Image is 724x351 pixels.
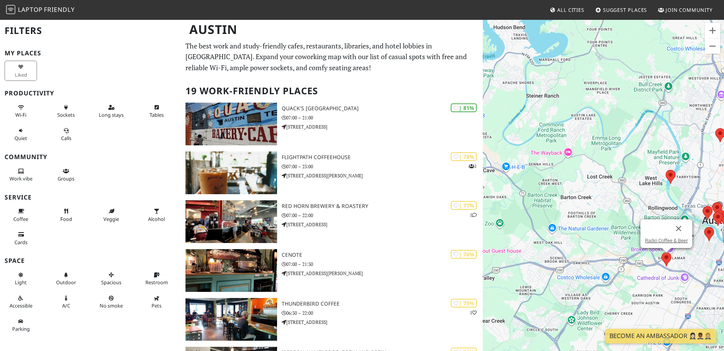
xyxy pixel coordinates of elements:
[5,292,37,312] button: Accessible
[451,152,477,161] div: | 78%
[5,165,37,185] button: Work vibe
[451,299,477,308] div: | 75%
[282,212,483,219] p: 07:00 – 22:00
[5,50,176,57] h3: My Places
[705,23,720,38] button: Zoom in
[282,319,483,326] p: [STREET_ADDRESS]
[12,325,30,332] span: Parking
[282,172,483,179] p: [STREET_ADDRESS][PERSON_NAME]
[62,302,70,309] span: Air conditioned
[185,200,277,243] img: Red Horn Brewery & Roastery
[282,114,483,121] p: 07:00 – 21:00
[152,302,161,309] span: Pet friendly
[60,216,72,222] span: Food
[557,6,584,13] span: All Cities
[470,309,477,316] p: 1
[185,151,277,194] img: Flightpath Coffeehouse
[50,269,82,289] button: Outdoor
[58,175,74,182] span: Group tables
[185,79,478,103] h2: 19 Work-Friendly Places
[470,211,477,219] p: 1
[451,201,477,210] div: | 77%
[185,103,277,145] img: Quack's 43rd Street Bakery
[148,216,165,222] span: Alcohol
[185,40,478,73] p: The best work and study-friendly cafes, restaurants, libraries, and hotel lobbies in [GEOGRAPHIC_...
[282,301,483,307] h3: Thunderbird Coffee
[655,3,716,17] a: Join Community
[18,5,43,14] span: Laptop
[5,257,176,264] h3: Space
[5,90,176,97] h3: Productivity
[282,154,483,161] h3: Flightpath Coffeehouse
[50,292,82,312] button: A/C
[61,135,71,142] span: Video/audio calls
[101,279,121,286] span: Spacious
[6,3,75,17] a: LaptopFriendly LaptopFriendly
[282,203,483,209] h3: Red Horn Brewery & Roastery
[50,101,82,121] button: Sockets
[15,135,27,142] span: Quiet
[282,252,483,258] h3: Cenote
[50,165,82,185] button: Groups
[5,124,37,145] button: Quiet
[666,6,713,13] span: Join Community
[5,194,176,201] h3: Service
[5,205,37,225] button: Coffee
[645,238,688,243] a: Radio Coffee & Beer
[547,3,587,17] a: All Cities
[100,302,123,309] span: Smoke free
[183,19,481,40] h1: Austin
[103,216,119,222] span: Veggie
[282,163,483,170] p: 07:00 – 23:00
[140,101,173,121] button: Tables
[140,205,173,225] button: Alcohol
[13,216,28,222] span: Coffee
[451,250,477,259] div: | 76%
[5,19,176,42] h2: Filters
[50,205,82,225] button: Food
[56,279,76,286] span: Outdoor area
[181,151,482,194] a: Flightpath Coffeehouse | 78% 1 Flightpath Coffeehouse 07:00 – 23:00 [STREET_ADDRESS][PERSON_NAME]
[282,105,483,112] h3: Quack's [GEOGRAPHIC_DATA]
[10,302,32,309] span: Accessible
[282,261,483,268] p: 07:00 – 21:30
[140,292,173,312] button: Pets
[5,153,176,161] h3: Community
[95,269,127,289] button: Spacious
[15,111,26,118] span: Stable Wi-Fi
[50,124,82,145] button: Calls
[5,101,37,121] button: Wi-Fi
[95,101,127,121] button: Long stays
[15,239,27,246] span: Credit cards
[282,270,483,277] p: [STREET_ADDRESS][PERSON_NAME]
[669,219,688,238] button: Close
[15,279,27,286] span: Natural light
[592,3,650,17] a: Suggest Places
[10,175,32,182] span: People working
[181,200,482,243] a: Red Horn Brewery & Roastery | 77% 1 Red Horn Brewery & Roastery 07:00 – 22:00 [STREET_ADDRESS]
[705,39,720,54] button: Zoom out
[57,111,75,118] span: Power sockets
[181,298,482,341] a: Thunderbird Coffee | 75% 1 Thunderbird Coffee 06:30 – 22:00 [STREET_ADDRESS]
[181,103,482,145] a: Quack's 43rd Street Bakery | 81% Quack's [GEOGRAPHIC_DATA] 07:00 – 21:00 [STREET_ADDRESS]
[451,103,477,112] div: | 81%
[140,269,173,289] button: Restroom
[5,269,37,289] button: Light
[150,111,164,118] span: Work-friendly tables
[95,292,127,312] button: No smoke
[44,5,74,14] span: Friendly
[99,111,124,118] span: Long stays
[181,249,482,292] a: Cenote | 76% Cenote 07:00 – 21:30 [STREET_ADDRESS][PERSON_NAME]
[603,6,647,13] span: Suggest Places
[282,221,483,228] p: [STREET_ADDRESS]
[469,163,477,170] p: 1
[605,329,716,343] a: Become an Ambassador 🤵🏻‍♀️🤵🏾‍♂️🤵🏼‍♀️
[185,249,277,292] img: Cenote
[282,309,483,317] p: 06:30 – 22:00
[95,205,127,225] button: Veggie
[145,279,168,286] span: Restroom
[6,5,15,14] img: LaptopFriendly
[185,298,277,341] img: Thunderbird Coffee
[5,228,37,248] button: Cards
[282,123,483,130] p: [STREET_ADDRESS]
